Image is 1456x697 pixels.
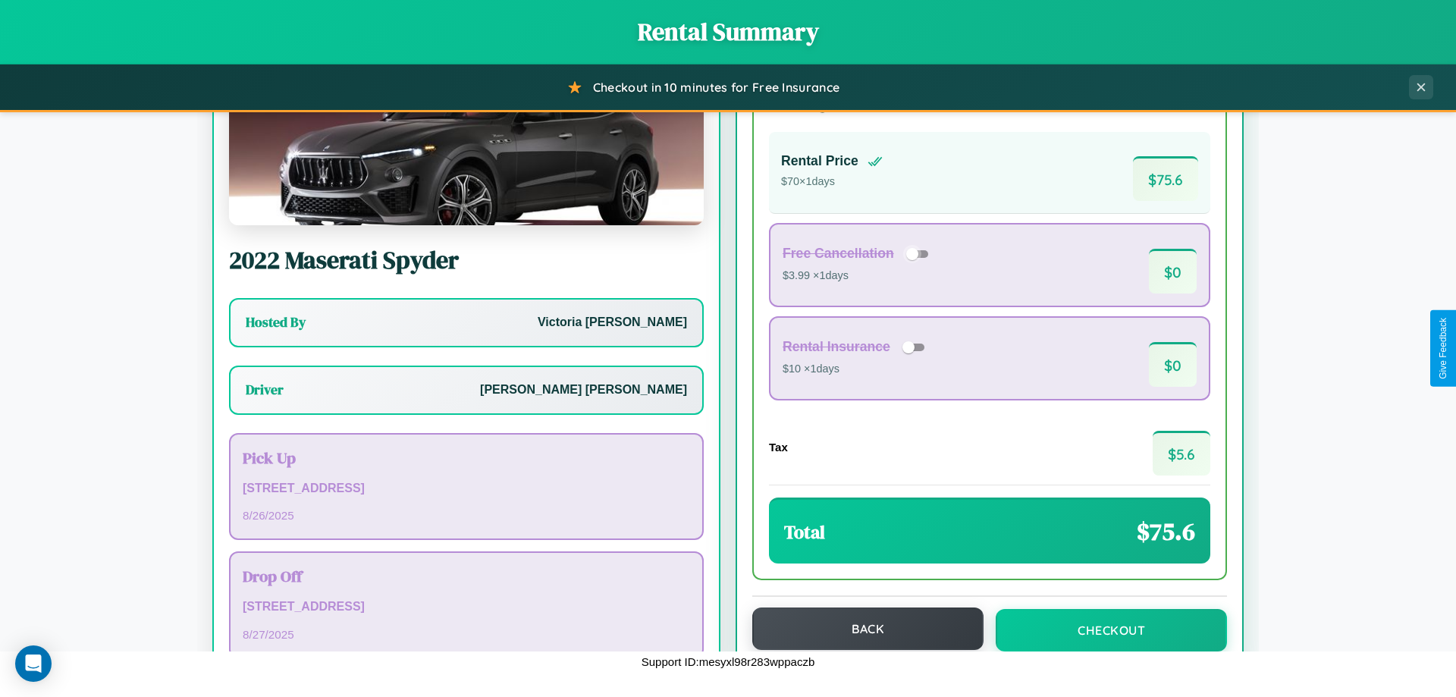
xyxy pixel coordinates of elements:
p: Victoria [PERSON_NAME] [538,312,687,334]
img: Maserati Spyder [229,74,704,225]
span: $ 75.6 [1137,515,1195,548]
div: Give Feedback [1438,318,1448,379]
span: Checkout in 10 minutes for Free Insurance [593,80,839,95]
p: [PERSON_NAME] [PERSON_NAME] [480,379,687,401]
h1: Rental Summary [15,15,1441,49]
p: [STREET_ADDRESS] [243,596,690,618]
h4: Rental Price [781,153,858,169]
p: [STREET_ADDRESS] [243,478,690,500]
p: Support ID: mesyxl98r283wppaczb [642,651,814,672]
h2: 2022 Maserati Spyder [229,243,704,277]
p: 8 / 26 / 2025 [243,505,690,526]
span: $ 75.6 [1133,156,1198,201]
h3: Total [784,520,825,545]
h3: Hosted By [246,313,306,331]
button: Back [752,608,984,650]
span: $ 0 [1149,249,1197,294]
div: Open Intercom Messenger [15,645,52,682]
h4: Rental Insurance [783,339,890,355]
button: Checkout [996,609,1227,651]
h3: Driver [246,381,284,399]
h3: Drop Off [243,565,690,587]
h4: Tax [769,441,788,454]
span: $ 5.6 [1153,431,1210,476]
p: $ 70 × 1 days [781,172,883,192]
span: $ 0 [1149,342,1197,387]
h4: Free Cancellation [783,246,894,262]
p: $3.99 × 1 days [783,266,934,286]
h3: Pick Up [243,447,690,469]
p: $10 × 1 days [783,359,930,379]
p: 8 / 27 / 2025 [243,624,690,645]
